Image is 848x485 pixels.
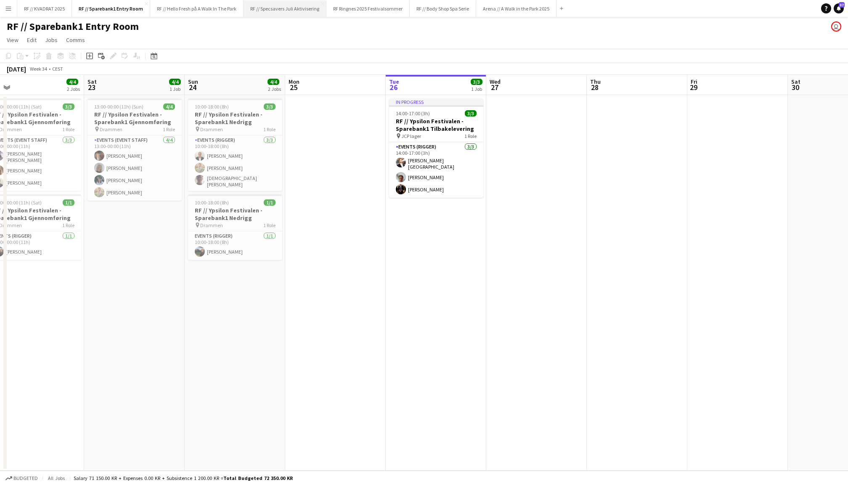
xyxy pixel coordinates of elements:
[476,0,556,17] button: Arena // A Walk in the Park 2025
[163,103,175,110] span: 4/4
[63,103,74,110] span: 3/3
[72,0,150,17] button: RF // Sparebank1 Entry Room
[94,103,143,110] span: 13:00-00:00 (11h) (Sun)
[689,82,697,92] span: 29
[264,103,276,110] span: 3/3
[188,207,282,222] h3: RF // Ypsilon Festivalen - Sparebank1 Nedrigg
[691,78,697,85] span: Fri
[188,78,198,85] span: Sun
[389,78,399,85] span: Tue
[268,79,279,85] span: 4/4
[589,82,601,92] span: 28
[27,36,37,44] span: Edit
[264,199,276,206] span: 1/1
[87,111,182,126] h3: RF // Ypsilon Festivalen - Sparebank1 Gjennomføring
[63,199,74,206] span: 1/1
[28,66,49,72] span: Week 34
[7,20,139,33] h1: RF // Sparebank1 Entry Room
[195,103,229,110] span: 10:00-18:00 (8h)
[839,2,845,8] span: 37
[471,86,482,92] div: 1 Job
[389,142,483,198] app-card-role: Events (Rigger)3/314:00-17:00 (3h)[PERSON_NAME][GEOGRAPHIC_DATA][PERSON_NAME][PERSON_NAME]
[223,475,293,481] span: Total Budgeted 72 350.00 KR
[62,222,74,228] span: 1 Role
[188,98,282,191] app-job-card: 10:00-18:00 (8h)3/3RF // Ypsilon Festivalen - Sparebank1 Nedrigg Drammen1 RoleEvents (Rigger)3/31...
[326,0,410,17] button: RF Ringnes 2025 Festivalsommer
[62,126,74,133] span: 1 Role
[42,34,61,45] a: Jobs
[67,86,80,92] div: 2 Jobs
[187,82,198,92] span: 24
[389,98,483,105] div: In progress
[170,86,180,92] div: 1 Job
[24,34,40,45] a: Edit
[471,79,482,85] span: 3/3
[287,82,299,92] span: 25
[188,111,282,126] h3: RF // Ypsilon Festivalen - Sparebank1 Nedrigg
[100,126,122,133] span: Drammen
[13,475,38,481] span: Budgeted
[52,66,63,72] div: CEST
[150,0,244,17] button: RF // Hello Fresh på A Walk In The Park
[200,126,223,133] span: Drammen
[268,86,281,92] div: 2 Jobs
[74,475,293,481] div: Salary 71 150.00 KR + Expenses 0.00 KR + Subsistence 1 200.00 KR =
[87,98,182,201] app-job-card: 13:00-00:00 (11h) (Sun)4/4RF // Ypsilon Festivalen - Sparebank1 Gjennomføring Drammen1 RoleEvents...
[66,79,78,85] span: 4/4
[45,36,58,44] span: Jobs
[488,82,501,92] span: 27
[188,135,282,191] app-card-role: Events (Rigger)3/310:00-18:00 (8h)[PERSON_NAME][PERSON_NAME][DEMOGRAPHIC_DATA][PERSON_NAME]
[834,3,844,13] a: 37
[87,78,97,85] span: Sat
[791,78,800,85] span: Sat
[17,0,72,17] button: RF // KVADRAT 2025
[590,78,601,85] span: Thu
[263,126,276,133] span: 1 Role
[244,0,326,17] button: RF // Specsavers Juli Aktivisering
[66,36,85,44] span: Comms
[401,133,421,139] span: JCP lager
[263,222,276,228] span: 1 Role
[163,126,175,133] span: 1 Role
[389,117,483,133] h3: RF // Ypsilon Festivalen - Sparebank1 Tilbakelevering
[200,222,223,228] span: Drammen
[188,231,282,260] app-card-role: Events (Rigger)1/110:00-18:00 (8h)[PERSON_NAME]
[396,110,430,117] span: 14:00-17:00 (3h)
[831,21,841,32] app-user-avatar: Marit Holvik
[289,78,299,85] span: Mon
[86,82,97,92] span: 23
[389,98,483,198] app-job-card: In progress14:00-17:00 (3h)3/3RF // Ypsilon Festivalen - Sparebank1 Tilbakelevering JCP lager1 Ro...
[464,133,477,139] span: 1 Role
[3,34,22,45] a: View
[7,36,19,44] span: View
[4,474,39,483] button: Budgeted
[169,79,181,85] span: 4/4
[490,78,501,85] span: Wed
[46,475,66,481] span: All jobs
[7,65,26,73] div: [DATE]
[388,82,399,92] span: 26
[790,82,800,92] span: 30
[188,194,282,260] app-job-card: 10:00-18:00 (8h)1/1RF // Ypsilon Festivalen - Sparebank1 Nedrigg Drammen1 RoleEvents (Rigger)1/11...
[410,0,476,17] button: RF // Body Shop Spa Serie
[195,199,229,206] span: 10:00-18:00 (8h)
[63,34,88,45] a: Comms
[87,135,182,201] app-card-role: Events (Event Staff)4/413:00-00:00 (11h)[PERSON_NAME][PERSON_NAME][PERSON_NAME][PERSON_NAME]
[465,110,477,117] span: 3/3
